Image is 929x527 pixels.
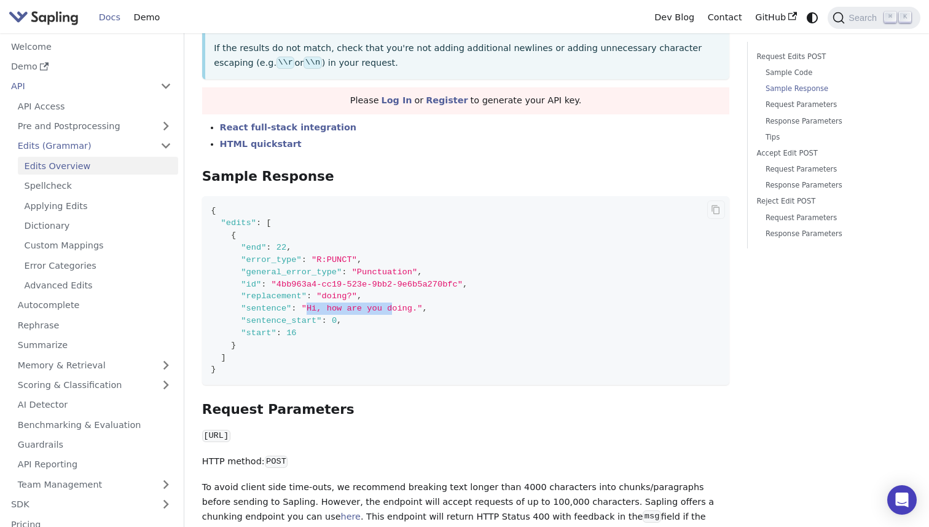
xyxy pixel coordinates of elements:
[766,228,903,240] a: Response Parameters
[266,218,271,228] span: [
[11,137,178,155] a: Edits (Grammar)
[272,280,463,289] span: "4bb963a4-cc19-523e-9bb2-9e6b5a270bfc"
[291,304,296,313] span: :
[4,38,178,55] a: Welcome
[241,267,342,277] span: "general_error_type"
[4,77,154,95] a: API
[417,267,422,277] span: ,
[899,12,911,23] kbd: K
[241,304,291,313] span: "sentence"
[266,243,271,252] span: :
[276,243,286,252] span: 22
[11,97,178,115] a: API Access
[766,99,903,111] a: Request Parameters
[11,376,178,394] a: Scoring & Classification
[342,267,347,277] span: :
[241,280,261,289] span: "id"
[766,67,903,79] a: Sample Code
[304,57,321,69] code: \\n
[11,336,178,354] a: Summarize
[265,456,288,468] code: POST
[11,396,178,414] a: AI Detector
[884,12,896,23] kbd: ⌘
[231,341,236,350] span: }
[11,436,178,454] a: Guardrails
[643,510,660,523] code: msg
[422,304,427,313] span: ,
[766,83,903,95] a: Sample Response
[426,95,468,105] a: Register
[221,353,226,362] span: ]
[276,328,281,338] span: :
[748,8,803,27] a: GitHub
[18,217,178,235] a: Dictionary
[828,7,920,29] button: Search (Command+K)
[766,164,903,175] a: Request Parameters
[766,180,903,191] a: Response Parameters
[307,291,312,301] span: :
[256,218,261,228] span: :
[231,231,236,240] span: {
[707,200,726,219] button: Copy code to clipboard
[92,8,127,27] a: Docs
[261,280,266,289] span: :
[18,157,178,175] a: Edits Overview
[766,116,903,127] a: Response Parameters
[757,148,907,159] a: Accept Edit POST
[4,58,178,76] a: Demo
[220,139,302,149] a: HTML quickstart
[241,255,301,264] span: "error_type"
[11,475,178,493] a: Team Management
[804,9,821,26] button: Switch between dark and light mode (currently system mode)
[357,291,362,301] span: ,
[845,13,884,23] span: Search
[214,41,721,71] p: If the results do not match, check that you're not adding additional newlines or adding unnecessa...
[316,291,357,301] span: "doing?"
[757,51,907,63] a: Request Edits POST
[211,365,216,374] span: }
[220,122,356,132] a: React full-stack integration
[648,8,700,27] a: Dev Blog
[302,255,307,264] span: :
[221,218,256,228] span: "edits"
[302,304,423,313] span: "Hi, how are you doing."
[286,328,296,338] span: 16
[382,95,412,105] a: Log In
[241,291,307,301] span: "replacement"
[341,512,361,521] a: here
[9,9,83,26] a: Sapling.ai
[357,255,362,264] span: ,
[757,196,907,207] a: Reject Edit POST
[154,77,178,95] button: Collapse sidebar category 'API'
[9,9,79,26] img: Sapling.ai
[18,237,178,255] a: Custom Mappings
[321,316,326,325] span: :
[766,212,903,224] a: Request Parameters
[312,255,357,264] span: "R:PUNCT"
[887,485,917,515] div: Open Intercom Messenger
[241,243,266,252] span: "end"
[276,57,294,69] code: \\r
[11,356,178,374] a: Memory & Retrieval
[352,267,418,277] span: "Punctuation"
[4,496,154,513] a: SDK
[18,256,178,274] a: Error Categories
[154,496,178,513] button: Expand sidebar category 'SDK'
[286,243,291,252] span: ,
[332,316,337,325] span: 0
[11,456,178,474] a: API Reporting
[11,296,178,314] a: Autocomplete
[202,430,230,442] code: [URL]
[463,280,468,289] span: ,
[241,328,276,338] span: "start"
[241,316,321,325] span: "sentence_start"
[18,277,178,295] a: Advanced Edits
[766,132,903,143] a: Tips
[11,316,178,334] a: Rephrase
[202,402,730,418] h3: Request Parameters
[18,197,178,215] a: Applying Edits
[11,416,178,434] a: Benchmarking & Evaluation
[202,87,730,114] div: Please or to generate your API key.
[11,117,178,135] a: Pre and Postprocessing
[701,8,749,27] a: Contact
